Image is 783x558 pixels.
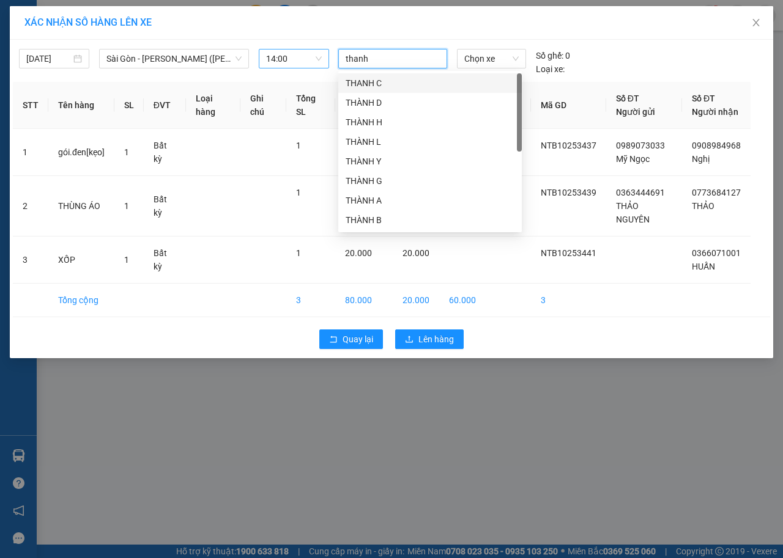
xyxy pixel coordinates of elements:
[286,284,335,317] td: 3
[338,210,522,230] div: THÀNH B
[296,188,301,197] span: 1
[105,12,134,24] span: Nhận:
[338,171,522,191] div: THÀNH G
[692,248,741,258] span: 0366071001
[616,201,650,224] span: THẢO NGUYÊN
[240,82,286,129] th: Ghi chú
[124,147,129,157] span: 1
[48,129,114,176] td: gói.đen[kẹo]
[338,73,522,93] div: THANH C
[346,96,514,109] div: THÀNH D
[10,10,96,25] div: 44 NTB
[106,50,242,68] span: Sài Gòn - Vũng Tàu (Hàng Hoá)
[105,40,190,57] div: 0908984968
[536,49,563,62] span: Số ghế:
[338,93,522,112] div: THÀNH D
[541,248,596,258] span: NTB10253441
[13,82,48,129] th: STT
[616,188,665,197] span: 0363444691
[13,129,48,176] td: 1
[346,174,514,188] div: THÀNH G
[692,94,715,103] span: Số ĐT
[343,332,373,346] span: Quay lại
[124,255,129,265] span: 1
[692,154,710,164] span: Nghị
[124,201,129,211] span: 1
[48,237,114,284] td: XỐP
[103,67,113,80] span: C :
[616,94,639,103] span: Số ĐT
[464,50,519,68] span: Chọn xe
[319,329,383,349] button: rollbackQuay lại
[338,152,522,171] div: THÀNH Y
[296,141,301,150] span: 1
[346,135,514,149] div: THÀNH L
[266,50,322,68] span: 14:00
[541,141,596,150] span: NTB10253437
[10,89,190,119] div: Tên hàng: gói.đen[kẹo] ( : 1 )
[541,188,596,197] span: NTB10253439
[338,191,522,210] div: THÀNH A
[105,25,190,40] div: Nghị
[335,82,393,129] th: Tổng cước
[329,335,338,345] span: rollback
[616,154,650,164] span: Mỹ Ngọc
[439,284,486,317] td: 60.000
[692,188,741,197] span: 0773684127
[346,213,514,227] div: THÀNH B
[405,335,414,345] span: upload
[536,62,565,76] span: Loại xe:
[751,18,761,28] span: close
[393,284,439,317] td: 20.000
[24,17,152,28] span: XÁC NHẬN SỐ HÀNG LÊN XE
[531,82,606,129] th: Mã GD
[345,248,372,258] span: 20.000
[10,12,29,24] span: Gửi:
[335,284,393,317] td: 80.000
[296,248,301,258] span: 1
[346,116,514,129] div: THÀNH H
[13,176,48,237] td: 2
[616,141,665,150] span: 0989073033
[114,82,144,129] th: SL
[692,107,738,117] span: Người nhận
[338,132,522,152] div: THÀNH L
[286,82,335,129] th: Tổng SL
[346,194,514,207] div: THÀNH A
[48,284,114,317] td: Tổng cộng
[616,107,655,117] span: Người gửi
[235,55,242,62] span: down
[144,129,186,176] td: Bất kỳ
[26,52,71,65] input: 11/10/2025
[739,6,773,40] button: Close
[186,82,240,129] th: Loại hàng
[103,64,191,81] div: 30.000
[10,40,96,57] div: 0989073033
[48,82,114,129] th: Tên hàng
[403,248,429,258] span: 20.000
[10,25,96,40] div: Mỹ Ngọc
[346,155,514,168] div: THÀNH Y
[692,141,741,150] span: 0908984968
[536,49,570,62] div: 0
[144,237,186,284] td: Bất kỳ
[692,262,715,271] span: HUẤN
[395,329,464,349] button: uploadLên hàng
[418,332,454,346] span: Lên hàng
[144,82,186,129] th: ĐVT
[144,176,186,237] td: Bất kỳ
[346,76,514,90] div: THANH C
[692,201,714,211] span: THẢO
[48,176,114,237] td: THÙNG ÁO
[13,237,48,284] td: 3
[105,10,190,25] div: Bình Giã
[531,284,606,317] td: 3
[338,112,522,132] div: THÀNH H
